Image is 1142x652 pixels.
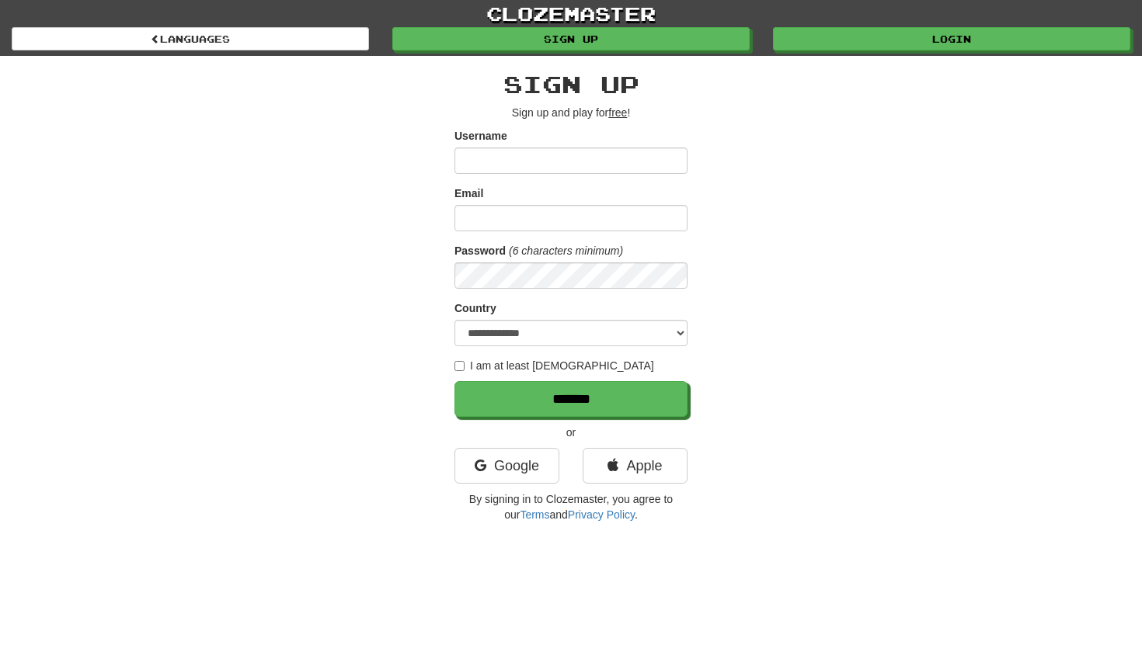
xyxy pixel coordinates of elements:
a: Privacy Policy [568,508,635,521]
a: Languages [12,27,369,50]
label: Password [454,243,506,258]
label: I am at least [DEMOGRAPHIC_DATA] [454,358,654,373]
p: Sign up and play for ! [454,105,688,120]
label: Email [454,186,483,201]
p: By signing in to Clozemaster, you agree to our and . [454,491,688,522]
u: free [608,106,627,119]
em: (6 characters minimum) [509,244,623,257]
p: or [454,425,688,440]
a: Google [454,448,559,484]
a: Login [773,27,1130,50]
a: Apple [583,448,688,484]
a: Terms [520,508,549,521]
a: Sign up [392,27,750,50]
input: I am at least [DEMOGRAPHIC_DATA] [454,361,465,371]
label: Country [454,300,496,316]
label: Username [454,128,507,144]
h2: Sign up [454,71,688,97]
